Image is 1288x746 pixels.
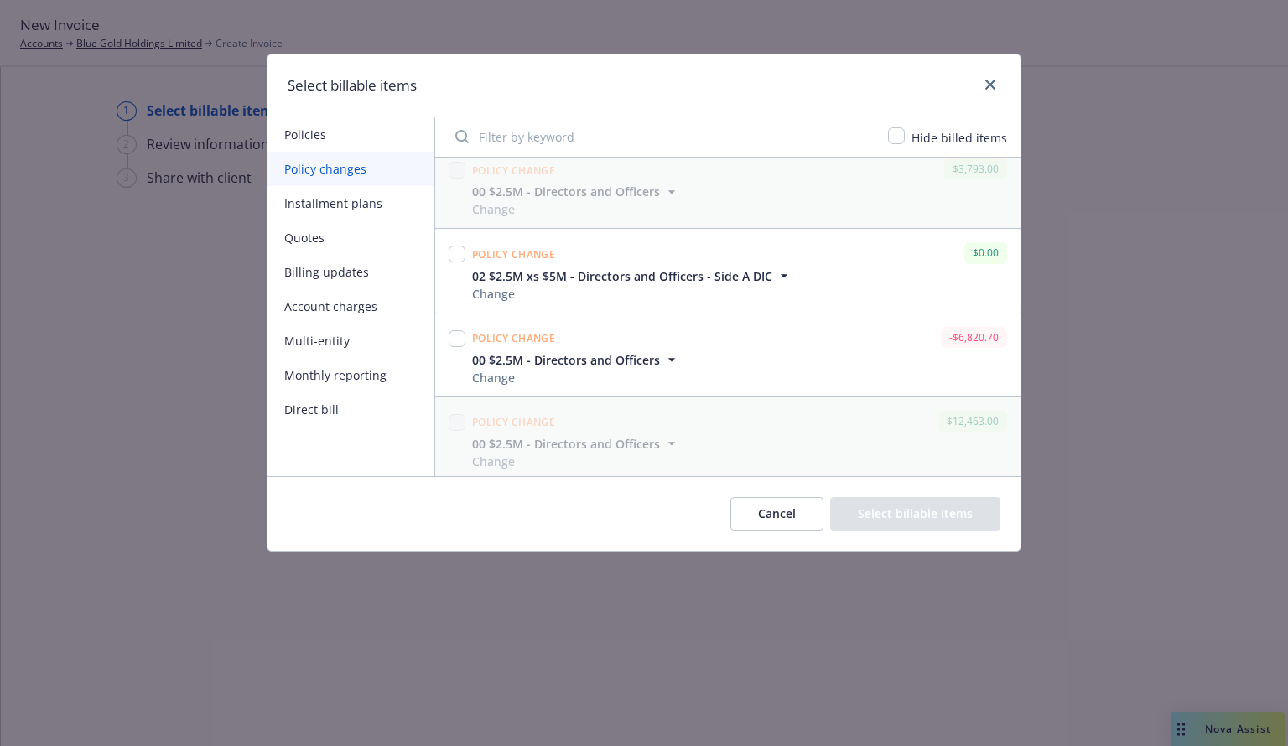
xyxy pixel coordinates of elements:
[941,327,1007,348] div: -$6,820.70
[472,285,792,303] div: Change
[435,397,1021,480] span: Policy change$12,463.0000 $2.5M - Directors and OfficersChange
[445,120,878,153] input: Filter by keyword
[472,200,680,218] div: Change
[267,186,434,220] button: Installment plans
[938,411,1007,432] div: $12,463.00
[911,130,1007,146] span: Hide billed items
[472,369,680,386] div: Change
[472,247,555,262] span: Policy change
[472,267,792,285] button: 02 $2.5M xs $5M - Directors and Officers - Side A DIC
[472,435,660,453] span: 00 $2.5M - Directors and Officers
[267,220,434,255] button: Quotes
[288,75,417,96] h1: Select billable items
[472,183,680,200] button: 00 $2.5M - Directors and Officers
[267,255,434,289] button: Billing updates
[267,152,434,186] button: Policy changes
[267,392,434,427] button: Direct bill
[267,117,434,152] button: Policies
[472,435,680,453] button: 00 $2.5M - Directors and Officers
[730,497,823,531] button: Cancel
[435,145,1021,228] span: Policy change$3,793.0000 $2.5M - Directors and OfficersChange
[964,242,1007,263] div: $0.00
[472,351,660,369] span: 00 $2.5M - Directors and Officers
[472,453,680,470] div: Change
[980,75,1000,95] a: close
[472,163,555,178] span: Policy change
[472,331,555,345] span: Policy change
[472,183,660,200] span: 00 $2.5M - Directors and Officers
[472,267,772,285] span: 02 $2.5M xs $5M - Directors and Officers - Side A DIC
[472,415,555,429] span: Policy change
[472,351,680,369] button: 00 $2.5M - Directors and Officers
[267,358,434,392] button: Monthly reporting
[944,158,1007,179] div: $3,793.00
[267,289,434,324] button: Account charges
[267,324,434,358] button: Multi-entity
